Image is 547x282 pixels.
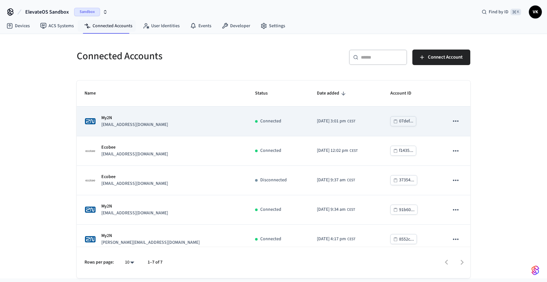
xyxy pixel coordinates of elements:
[185,20,217,32] a: Events
[101,180,168,187] p: [EMAIL_ADDRESS][DOMAIN_NAME]
[101,210,168,217] p: [EMAIL_ADDRESS][DOMAIN_NAME]
[531,265,539,276] img: SeamLogoGradient.69752ec5.svg
[101,115,168,121] p: My2N
[255,88,276,98] span: Status
[428,53,463,62] span: Connect Account
[84,175,96,186] img: ecobee_logo_square
[101,151,168,158] p: [EMAIL_ADDRESS][DOMAIN_NAME]
[390,88,420,98] span: Account ID
[347,236,355,242] span: CEST
[101,239,200,246] p: [PERSON_NAME][EMAIL_ADDRESS][DOMAIN_NAME]
[529,6,542,18] button: VK
[122,258,137,267] div: 10
[260,236,281,243] p: Connected
[399,117,413,125] div: 07def...
[217,20,255,32] a: Developer
[317,147,348,154] span: [DATE] 12:02 pm
[317,147,358,154] div: Europe/Warsaw
[317,88,348,98] span: Date added
[510,9,521,15] span: ⌘ K
[35,20,79,32] a: ACS Systems
[317,118,355,125] div: Europe/Warsaw
[412,50,470,65] button: Connect Account
[84,259,114,266] p: Rows per page:
[260,147,281,154] p: Connected
[399,235,414,243] div: 8552c...
[390,116,416,126] button: 07def...
[347,207,355,213] span: CEST
[390,234,417,244] button: 8552c...
[138,20,185,32] a: User Identities
[84,88,104,98] span: Name
[79,20,138,32] a: Connected Accounts
[399,147,413,155] div: f1435...
[101,232,200,239] p: My2N
[399,176,414,184] div: 37354...
[101,121,168,128] p: [EMAIL_ADDRESS][DOMAIN_NAME]
[101,174,168,180] p: Ecobee
[530,6,541,18] span: VK
[350,148,358,154] span: CEST
[317,177,346,184] span: [DATE] 9:37 am
[390,146,416,156] button: f1435...
[390,175,417,185] button: 37354...
[260,118,281,125] p: Connected
[317,206,355,213] div: Europe/Warsaw
[84,204,96,215] img: 2N Logo, Square
[317,177,355,184] div: Europe/Warsaw
[77,50,270,63] h5: Connected Accounts
[101,144,168,151] p: Ecobee
[255,20,290,32] a: Settings
[260,206,281,213] p: Connected
[25,8,69,16] span: ElevateOS Sandbox
[476,6,526,18] div: Find by ID⌘ K
[1,20,35,32] a: Devices
[317,236,346,243] span: [DATE] 4:17 pm
[399,206,415,214] div: 91b60...
[260,177,287,184] p: Disconnected
[347,177,355,183] span: CEST
[317,118,346,125] span: [DATE] 3:01 pm
[390,205,418,215] button: 91b60...
[489,9,508,15] span: Find by ID
[148,259,162,266] p: 1–7 of 7
[84,145,96,157] img: ecobee_logo_square
[74,8,100,16] span: Sandbox
[317,236,355,243] div: Europe/Warsaw
[347,118,355,124] span: CEST
[84,233,96,245] img: 2N Logo, Square
[317,206,346,213] span: [DATE] 9:34 am
[84,116,96,127] img: 2N Logo, Square
[101,203,168,210] p: My2N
